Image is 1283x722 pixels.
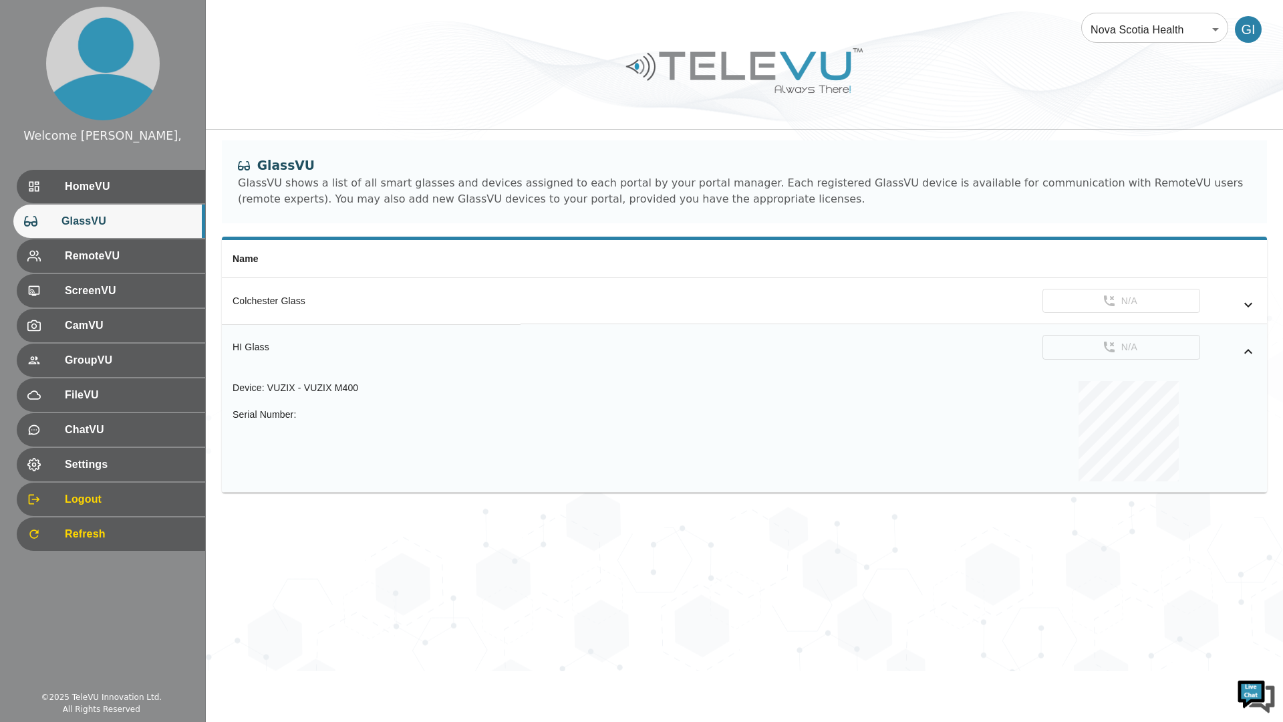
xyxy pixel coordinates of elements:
img: profile.png [46,7,160,120]
img: Logo [624,43,865,98]
div: Chat with us now [69,70,225,88]
span: vuzix - Vuzix M400 [267,382,359,393]
div: Colchester Glass [233,294,510,308]
div: All Rights Reserved [63,703,140,715]
div: Refresh [17,517,205,551]
span: CamVU [65,318,194,334]
div: GroupVU [17,344,205,377]
img: d_736959983_company_1615157101543_736959983 [23,62,56,96]
div: CamVU [17,309,205,342]
div: Serial Number : [233,408,358,421]
textarea: Type your message and hit 'Enter' [7,365,255,412]
span: Logout [65,491,194,507]
div: RemoteVU [17,239,205,273]
span: HomeVU [65,178,194,195]
div: Device : [233,381,358,394]
span: GroupVU [65,352,194,368]
span: Settings [65,457,194,473]
img: Chat Widget [1236,675,1276,715]
div: HI Glass [233,340,510,354]
div: © 2025 TeleVU Innovation Ltd. [41,691,162,703]
div: ScreenVU [17,274,205,308]
div: GlassVU [13,205,205,238]
div: Minimize live chat window [219,7,251,39]
span: ScreenVU [65,283,194,299]
span: We're online! [78,168,184,304]
div: Nova Scotia Health [1081,11,1228,48]
span: GlassVU [61,213,194,229]
div: GlassVU shows a list of all smart glasses and devices assigned to each portal by your portal mana... [238,175,1251,207]
table: simple table [222,240,1267,493]
div: ChatVU [17,413,205,447]
div: Welcome [PERSON_NAME], [23,127,182,144]
div: Logout [17,483,205,516]
span: FileVU [65,387,194,403]
span: Refresh [65,526,194,542]
div: Settings [17,448,205,481]
span: ChatVU [65,422,194,438]
div: HomeVU [17,170,205,203]
div: GlassVU [238,156,1251,175]
div: GI [1235,16,1262,43]
span: RemoteVU [65,248,194,264]
span: Name [233,253,259,264]
div: FileVU [17,378,205,412]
